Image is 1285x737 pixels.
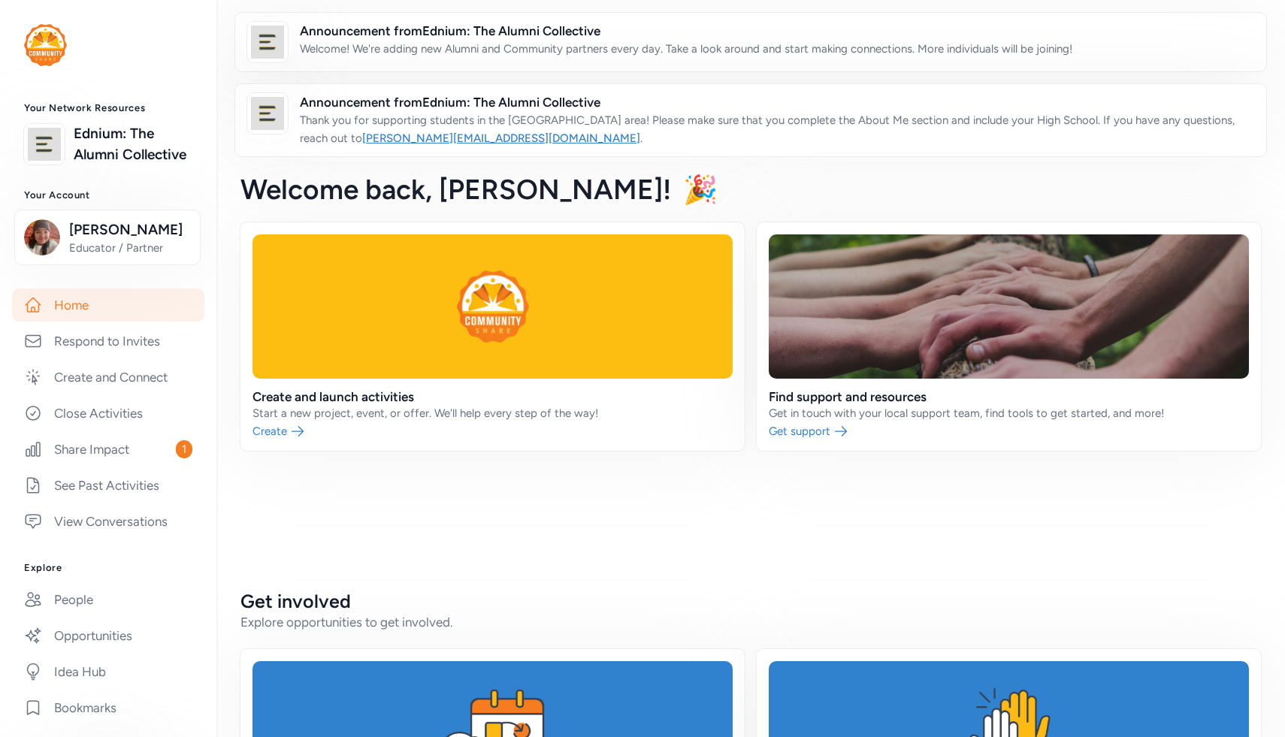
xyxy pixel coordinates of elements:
[12,691,204,724] a: Bookmarks
[12,433,204,466] a: Share Impact1
[300,93,1254,111] span: Announcement from Ednium: The Alumni Collective
[300,111,1254,147] p: Thank you for supporting students in the [GEOGRAPHIC_DATA] area! Please make sure that you comple...
[176,440,192,458] span: 1
[12,325,204,358] a: Respond to Invites
[12,469,204,502] a: See Past Activities
[74,123,192,165] a: Ednium: The Alumni Collective
[12,361,204,394] a: Create and Connect
[300,40,1072,58] p: Welcome! We're adding new Alumni and Community partners every day. Take a look around and start m...
[12,583,204,616] a: People
[24,102,192,114] h3: Your Network Resources
[12,288,204,322] a: Home
[69,219,191,240] span: [PERSON_NAME]
[28,128,61,161] img: logo
[12,619,204,652] a: Opportunities
[240,613,1261,631] div: Explore opportunities to get involved.
[24,24,67,66] img: logo
[240,589,1261,613] h2: Get involved
[251,26,284,59] img: logo
[300,22,1072,40] span: Announcement from Ednium: The Alumni Collective
[14,210,201,265] button: [PERSON_NAME]Educator / Partner
[251,97,284,130] img: logo
[24,189,192,201] h3: Your Account
[12,397,204,430] a: Close Activities
[240,173,671,206] span: Welcome back , [PERSON_NAME]!
[12,655,204,688] a: Idea Hub
[683,173,718,206] span: 🎉
[362,131,640,145] a: [PERSON_NAME][EMAIL_ADDRESS][DOMAIN_NAME]
[69,240,191,255] span: Educator / Partner
[24,562,192,574] h3: Explore
[12,505,204,538] a: View Conversations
